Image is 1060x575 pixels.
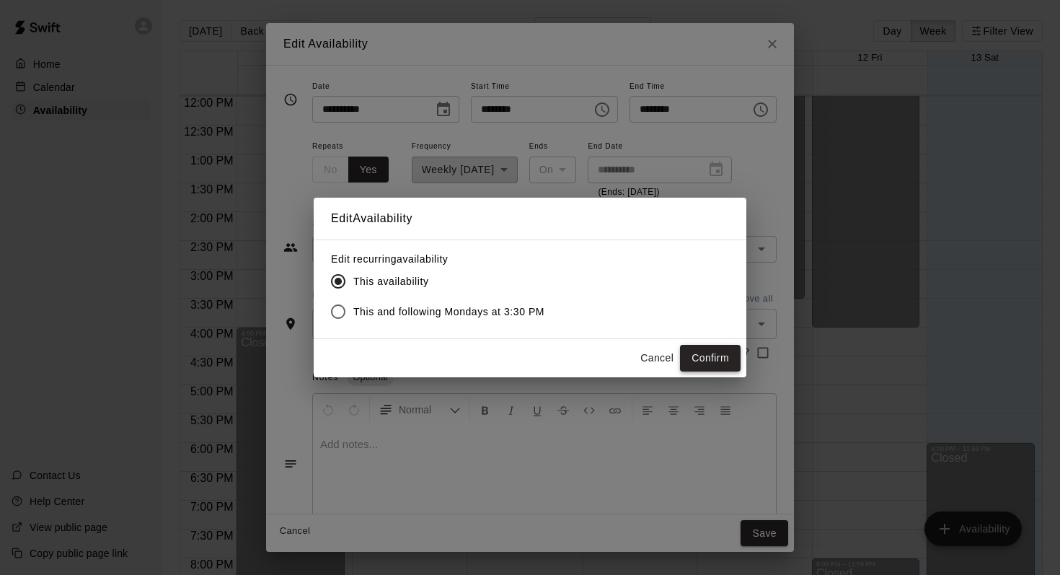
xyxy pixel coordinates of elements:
label: Edit recurring availability [331,252,556,266]
span: This and following Mondays at 3:30 PM [353,304,544,320]
h2: Edit Availability [314,198,746,240]
button: Confirm [680,345,741,372]
span: This availability [353,274,428,289]
button: Cancel [634,345,680,372]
